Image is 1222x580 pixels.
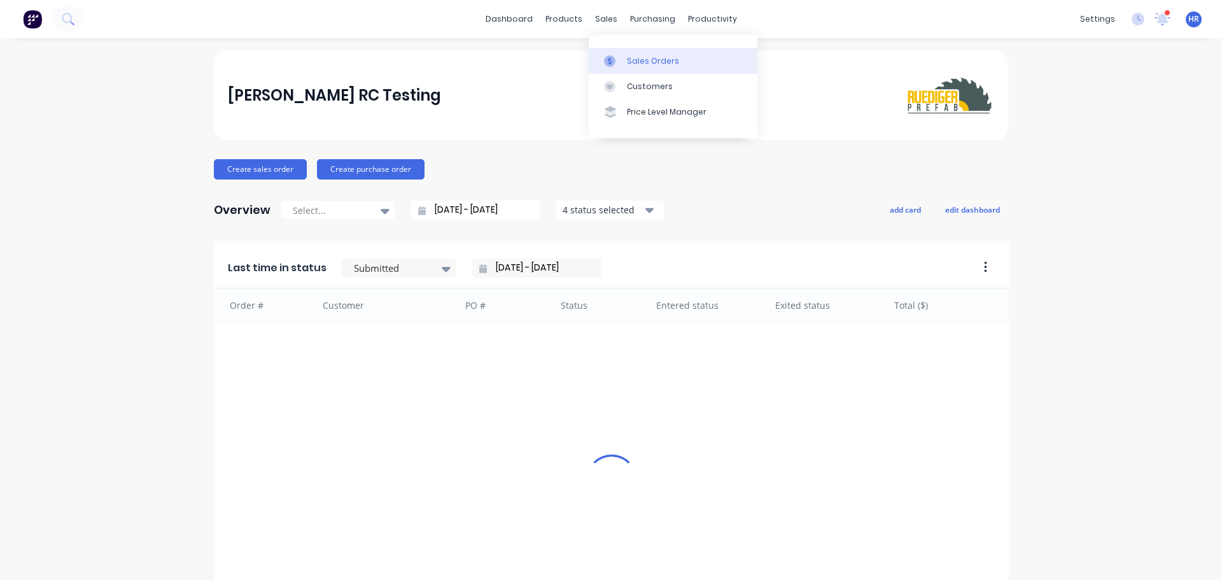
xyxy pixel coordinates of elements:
div: products [539,10,589,29]
div: 4 status selected [563,203,643,216]
div: Customers [627,81,673,92]
input: Filter by date [487,258,596,278]
span: Last time in status [228,260,327,276]
div: settings [1074,10,1121,29]
a: dashboard [479,10,539,29]
a: Sales Orders [589,48,757,73]
img: Harry RC Testing [905,73,994,118]
button: edit dashboard [937,201,1008,218]
button: add card [881,201,929,218]
img: Factory [23,10,42,29]
div: productivity [682,10,743,29]
a: Customers [589,74,757,99]
div: Price Level Manager [627,106,706,118]
button: Create purchase order [317,159,425,180]
div: [PERSON_NAME] RC Testing [228,83,441,108]
button: Create sales order [214,159,307,180]
a: Price Level Manager [589,99,757,125]
span: HR [1188,13,1199,25]
div: Overview [214,197,270,223]
div: Sales Orders [627,55,679,67]
div: purchasing [624,10,682,29]
div: sales [589,10,624,29]
button: 4 status selected [556,201,664,220]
